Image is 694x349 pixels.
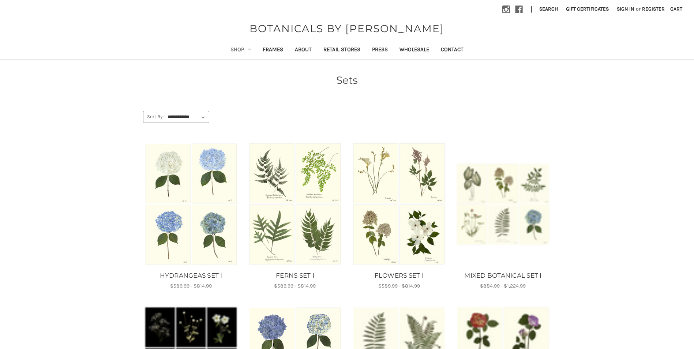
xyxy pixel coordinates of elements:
[378,283,420,289] span: $589.99 - $814.99
[257,41,289,59] a: Frames
[248,142,342,266] a: FERNS SET I, Price range from $589.99 to $814.99
[274,283,316,289] span: $589.99 - $814.99
[289,41,318,59] a: About
[455,271,551,281] a: MIXED BOTANICAL SET I, Price range from $884.99 to $1,224.99
[352,142,446,266] img: Unframed
[351,271,447,281] a: FLOWERS SET I, Price range from $589.99 to $814.99
[225,41,257,59] a: Shop
[394,41,435,59] a: Wholesale
[143,271,239,281] a: HYDRANGEAS SET I, Price range from $589.99 to $814.99
[143,72,551,88] h1: Sets
[248,142,342,266] img: Unframed
[144,142,238,266] img: Unframed
[480,283,526,289] span: $884.99 - $1,224.99
[144,142,238,266] a: HYDRANGEAS SET I, Price range from $589.99 to $814.99
[246,21,448,36] a: BOTANICALS BY [PERSON_NAME]
[456,142,550,266] a: MIXED BOTANICAL SET I, Price range from $884.99 to $1,224.99
[247,271,343,281] a: FERNS SET I, Price range from $589.99 to $814.99
[670,6,682,12] span: Cart
[352,142,446,266] a: FLOWERS SET I, Price range from $589.99 to $814.99
[528,4,535,15] li: |
[170,283,212,289] span: $589.99 - $814.99
[635,5,641,13] span: or
[435,41,469,59] a: Contact
[366,41,394,59] a: Press
[318,41,366,59] a: Retail Stores
[143,111,164,122] label: Sort By:
[456,162,550,246] img: Unframed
